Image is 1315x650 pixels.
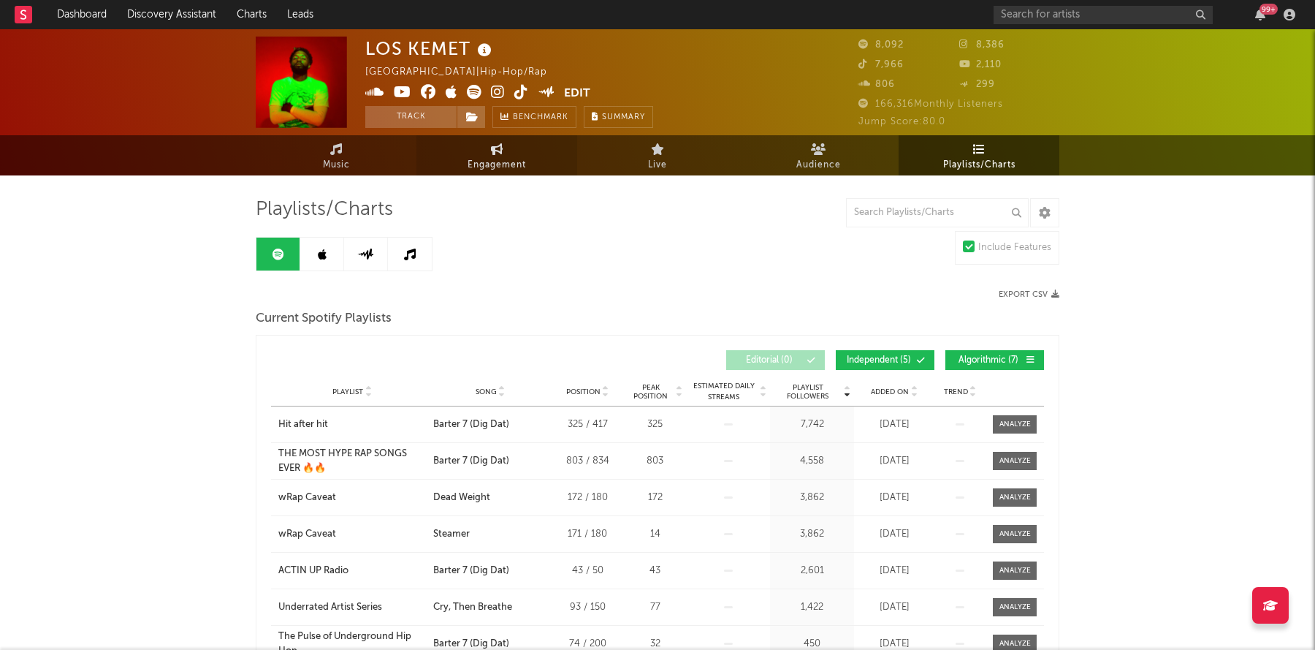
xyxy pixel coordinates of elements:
span: Live [648,156,667,174]
div: 803 [628,454,682,469]
div: Steamer [433,527,470,542]
span: Music [323,156,350,174]
div: 3,862 [774,491,850,505]
span: 8,386 [959,40,1005,50]
div: [DATE] [858,454,931,469]
span: Added On [871,388,909,396]
span: Position [566,388,601,396]
div: Barter 7 (Dig Dat) [433,564,509,578]
button: 99+ [1255,9,1265,20]
div: wRap Caveat [278,527,336,542]
span: Estimated Daily Streams [690,381,758,403]
span: 7,966 [858,60,904,69]
div: 14 [628,527,682,542]
div: 172 / 180 [554,491,620,505]
div: 325 [628,417,682,432]
button: Summary [584,106,653,128]
span: 299 [959,80,995,89]
span: Song [476,388,497,396]
span: Jump Score: 80.0 [858,117,945,126]
div: Barter 7 (Dig Dat) [433,417,509,432]
span: Peak Position [628,383,674,401]
span: 806 [858,80,895,89]
div: 803 / 834 [554,454,620,469]
span: Current Spotify Playlists [256,310,392,328]
div: 172 [628,491,682,505]
input: Search for artists [994,6,1213,24]
span: Trend [944,388,968,396]
div: [DATE] [858,564,931,578]
span: Engagement [468,156,526,174]
button: Algorithmic(7) [945,350,1044,370]
button: Editorial(0) [726,350,825,370]
div: 43 [628,564,682,578]
span: Playlist [332,388,363,396]
a: Playlists/Charts [899,135,1059,175]
span: Audience [796,156,841,174]
a: Hit after hit [278,417,426,432]
div: ACTIN UP Radio [278,564,348,578]
span: Independent ( 5 ) [845,356,912,365]
div: Barter 7 (Dig Dat) [433,454,509,469]
button: Track [365,106,457,128]
div: 77 [628,600,682,615]
span: Algorithmic ( 7 ) [955,356,1022,365]
span: 8,092 [858,40,904,50]
div: Underrated Artist Series [278,600,382,615]
div: [DATE] [858,527,931,542]
a: Live [577,135,738,175]
div: Dead Weight [433,491,490,505]
span: Playlist Followers [774,383,842,401]
span: Benchmark [513,109,568,126]
button: Export CSV [999,290,1059,299]
div: [DATE] [858,600,931,615]
a: Audience [738,135,899,175]
div: 7,742 [774,417,850,432]
div: LOS KEMET [365,37,495,61]
div: wRap Caveat [278,491,336,505]
span: 2,110 [959,60,1002,69]
div: Hit after hit [278,417,328,432]
div: [GEOGRAPHIC_DATA] | Hip-Hop/Rap [365,64,581,81]
span: 166,316 Monthly Listeners [858,99,1003,109]
span: Playlists/Charts [256,201,393,219]
div: [DATE] [858,491,931,505]
div: 171 / 180 [554,527,620,542]
div: 2,601 [774,564,850,578]
div: Include Features [978,239,1051,257]
a: ACTIN UP Radio [278,564,426,578]
a: Music [256,135,416,175]
div: 43 / 50 [554,564,620,578]
a: wRap Caveat [278,491,426,505]
a: Benchmark [492,106,576,128]
a: THE MOST HYPE RAP SONGS EVER 🔥🔥 [278,447,426,475]
button: Independent(5) [836,350,934,370]
span: Summary [602,113,645,121]
div: 93 / 150 [554,600,620,615]
span: Editorial ( 0 ) [736,356,803,365]
span: Playlists/Charts [943,156,1015,174]
div: 99 + [1259,4,1278,15]
div: Cry, Then Breathe [433,600,512,615]
input: Search Playlists/Charts [846,198,1029,227]
a: wRap Caveat [278,527,426,542]
div: [DATE] [858,417,931,432]
a: Engagement [416,135,577,175]
div: 1,422 [774,600,850,615]
div: 325 / 417 [554,417,620,432]
button: Edit [564,85,590,103]
div: 3,862 [774,527,850,542]
a: Underrated Artist Series [278,600,426,615]
div: 4,558 [774,454,850,469]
